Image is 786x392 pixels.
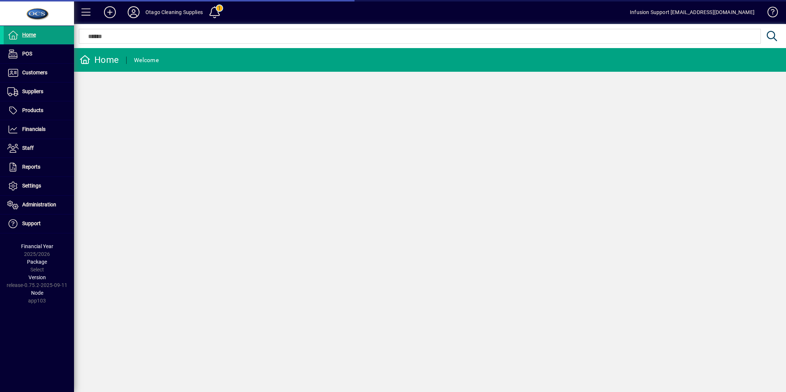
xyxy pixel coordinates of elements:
a: Support [4,214,74,233]
span: Financials [22,126,46,132]
span: Node [31,290,43,296]
a: Staff [4,139,74,158]
a: Customers [4,64,74,82]
span: Products [22,107,43,113]
a: Knowledge Base [762,1,777,26]
span: Financial Year [21,243,53,249]
div: Home [80,54,119,66]
button: Profile [122,6,145,19]
div: Infusion Support [EMAIL_ADDRESS][DOMAIN_NAME] [630,6,755,18]
button: Add [98,6,122,19]
div: Welcome [134,54,159,66]
span: Support [22,220,41,226]
a: Financials [4,120,74,139]
span: Staff [22,145,34,151]
span: Settings [22,183,41,189]
a: Suppliers [4,82,74,101]
span: Suppliers [22,88,43,94]
span: Administration [22,202,56,207]
a: Administration [4,196,74,214]
span: Customers [22,70,47,75]
a: POS [4,45,74,63]
span: Version [28,274,46,280]
a: Products [4,101,74,120]
a: Settings [4,177,74,195]
span: Home [22,32,36,38]
div: Otago Cleaning Supplies [145,6,203,18]
a: Reports [4,158,74,176]
span: Reports [22,164,40,170]
span: Package [27,259,47,265]
span: POS [22,51,32,57]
